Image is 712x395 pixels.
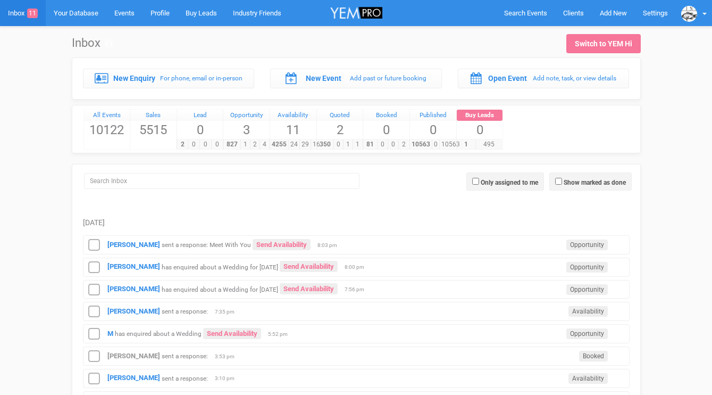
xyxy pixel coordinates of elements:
a: Send Availability [280,283,338,294]
h5: [DATE] [83,219,630,227]
a: All Events [84,110,130,121]
label: New Event [306,73,341,84]
span: 11 [27,9,38,18]
span: 4255 [270,139,289,150]
a: Send Availability [280,261,338,272]
span: 0 [333,139,344,150]
span: 0 [363,121,409,139]
h1: Inbox [72,37,113,50]
label: New Enquiry [113,73,155,84]
span: 350 [316,139,334,150]
span: 827 [223,139,240,150]
a: Send Availability [253,239,311,250]
img: data [681,6,697,22]
span: 0 [188,139,200,150]
span: 0 [377,139,388,150]
small: sent a response: [162,352,208,360]
small: has enquired about a Wedding [115,330,202,338]
span: 495 [475,139,502,150]
small: For phone, email or in-person [160,75,242,82]
span: 10122 [84,121,130,139]
a: Buy Leads [457,110,503,121]
small: sent a response: [162,308,208,315]
a: [PERSON_NAME] [107,241,160,249]
span: 81 [363,139,378,150]
span: 2 [317,121,363,139]
a: Availability [270,110,316,121]
a: Opportunity [223,110,270,121]
small: Add note, task, or view details [533,75,616,82]
span: 29 [299,139,311,150]
span: Availability [568,373,608,384]
a: Send Availability [203,328,261,339]
small: has enquired about a Wedding for [DATE] [162,263,278,270]
span: Add New [600,9,627,17]
a: New Event Add past or future booking [270,69,442,88]
span: 16 [311,139,322,150]
a: [PERSON_NAME] [107,285,160,293]
a: Lead [177,110,223,121]
span: Clients [563,9,584,17]
a: Published [410,110,456,121]
span: 10563 [409,139,432,150]
strong: [PERSON_NAME] [107,352,160,360]
span: 3:53 pm [215,353,241,360]
span: 10563 [439,139,462,150]
a: [PERSON_NAME] [107,374,160,382]
a: [PERSON_NAME] [107,307,160,315]
span: 24 [288,139,300,150]
input: Search Inbox [84,173,359,189]
span: Opportunity [566,284,608,295]
a: Booked [363,110,409,121]
span: 0 [211,139,223,150]
span: 7:56 pm [345,286,371,293]
label: Open Event [488,73,527,84]
span: Opportunity [566,240,608,250]
span: 0 [410,121,456,139]
span: 0 [457,121,503,139]
span: 8:03 pm [317,242,344,249]
span: 8:00 pm [345,264,371,271]
div: Sales [130,110,177,121]
small: sent a response: [162,374,208,382]
span: 2 [398,139,409,150]
span: 7:35 pm [215,308,241,316]
a: Switch to YEM Hi [566,34,641,53]
span: 5515 [130,121,177,139]
span: Availability [568,306,608,317]
span: 11 [270,121,316,139]
span: 3 [223,121,270,139]
span: 0 [177,121,223,139]
small: has enquired about a Wedding for [DATE] [162,285,278,293]
small: sent a response: Meet With You [162,241,251,249]
span: 5:52 pm [268,331,295,338]
label: Only assigned to me [481,178,538,187]
span: 0 [199,139,212,150]
span: 4 [259,139,270,150]
span: 2 [250,139,260,150]
small: Add past or future booking [350,75,426,82]
a: [PERSON_NAME] [107,262,160,270]
span: 1 [240,139,250,150]
span: Opportunity [566,328,608,339]
span: Search Events [504,9,547,17]
a: Quoted [317,110,363,121]
span: 0 [432,139,440,150]
span: 0 [388,139,399,150]
a: M [107,330,113,338]
span: Booked [579,351,608,361]
span: 1 [353,139,363,150]
a: Open Event Add note, task, or view details [458,69,630,88]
